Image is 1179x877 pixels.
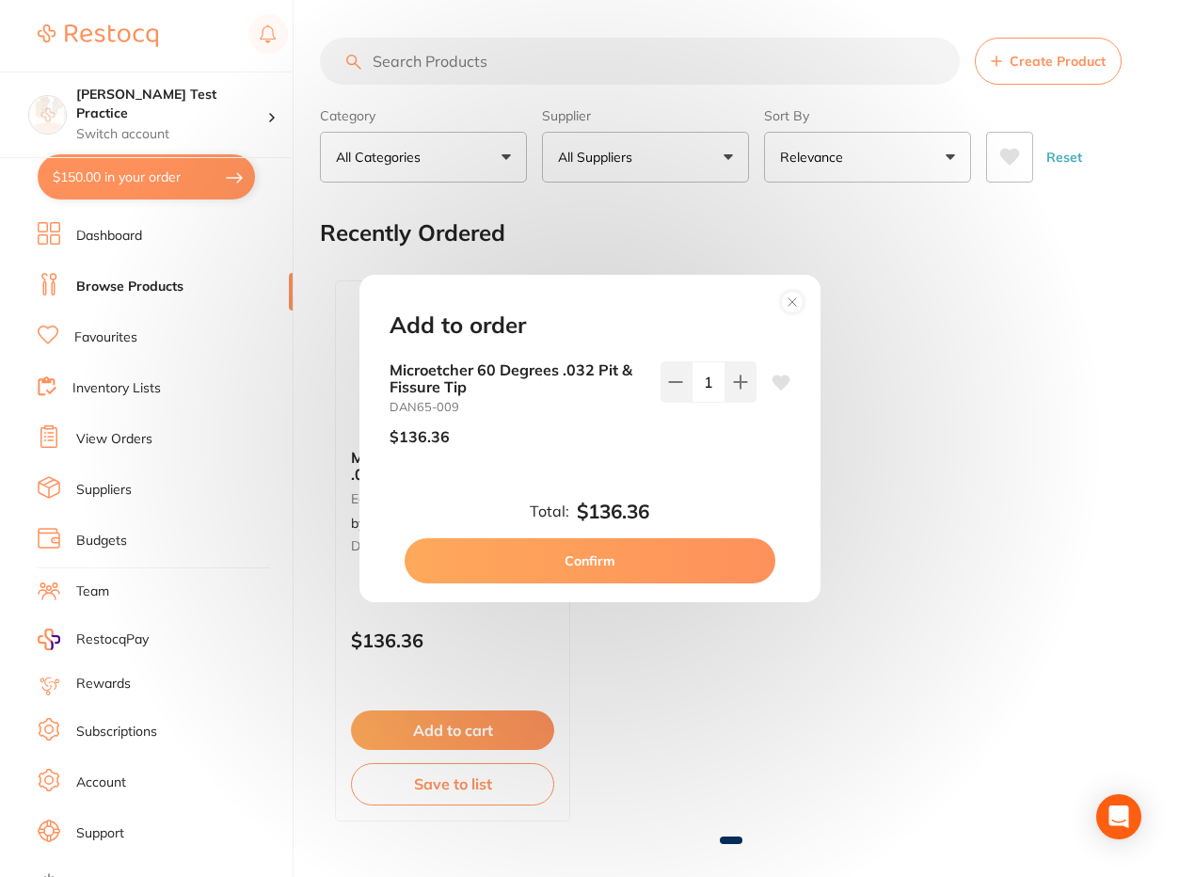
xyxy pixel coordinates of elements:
label: Total: [530,502,569,519]
div: Open Intercom Messenger [1096,794,1141,839]
button: Confirm [405,538,775,583]
p: $136.36 [390,428,450,445]
small: DAN65-009 [390,400,645,414]
b: $136.36 [577,501,649,523]
b: Microetcher 60 Degrees .032 Pit & Fissure Tip [390,361,645,396]
h2: Add to order [390,312,526,339]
